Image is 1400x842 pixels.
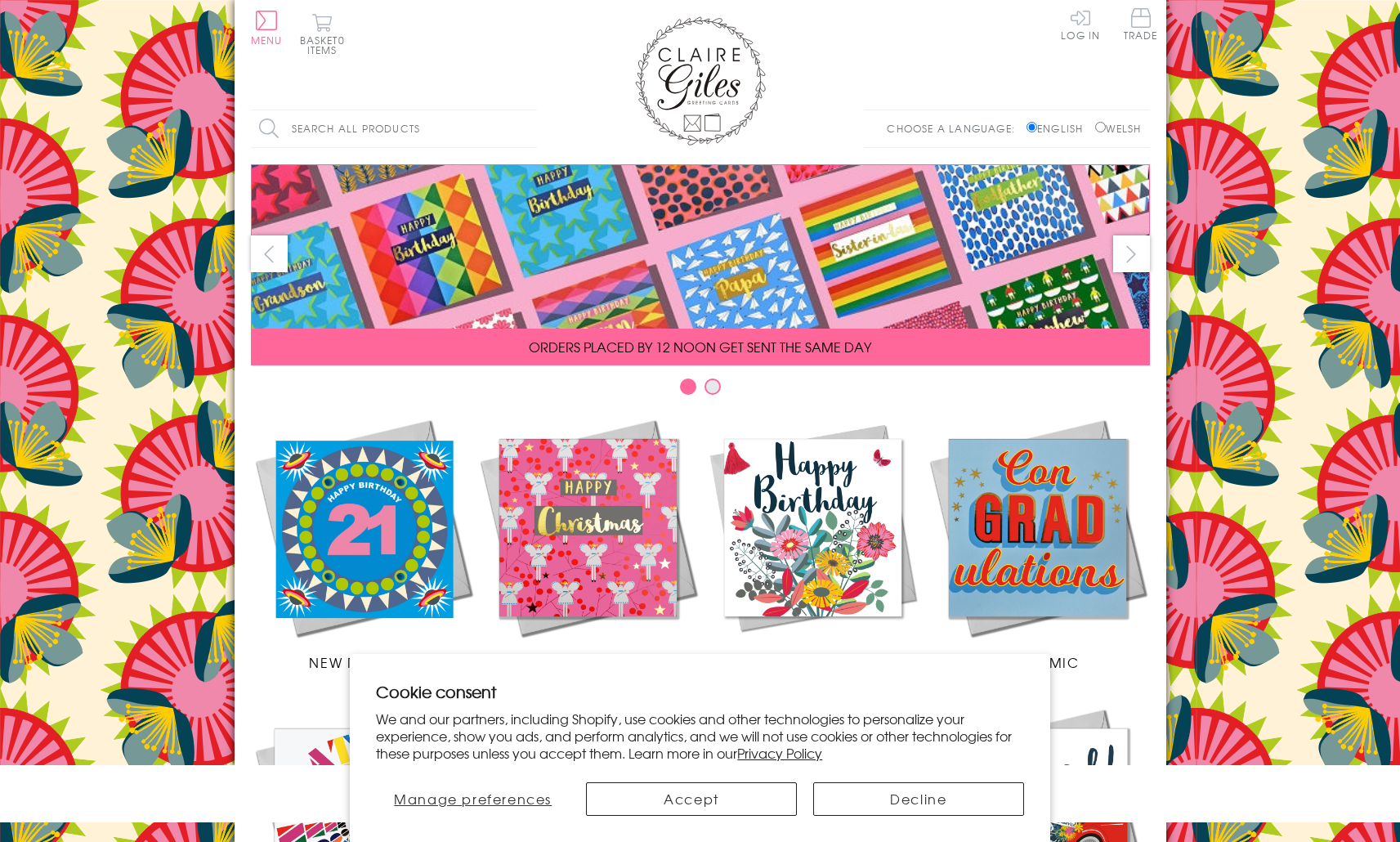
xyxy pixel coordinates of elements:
a: Birthdays [700,415,925,672]
span: Christmas [546,652,629,672]
button: Basket0 items [300,13,345,55]
button: Accept [586,782,797,816]
span: Trade [1124,8,1158,40]
label: Welsh [1095,121,1142,136]
span: Academic [995,652,1080,672]
a: Trade [1124,8,1158,43]
a: New Releases [251,415,476,672]
button: Manage preferences [376,782,570,816]
span: 0 items [307,33,345,57]
h2: Cookie consent [376,680,1024,703]
button: prev [251,235,288,272]
button: next [1113,235,1150,272]
span: ORDERS PLACED BY 12 NOON GET SENT THE SAME DAY [529,337,871,356]
input: English [1027,122,1037,132]
img: Claire Giles Greetings Cards [635,16,766,146]
a: Christmas [476,415,700,672]
button: Carousel Page 1 (Current Slide) [680,378,696,395]
input: Search [521,110,537,147]
div: Carousel Pagination [251,378,1150,403]
button: Decline [813,782,1024,816]
input: Search all products [251,110,537,147]
button: Menu [251,11,283,45]
a: Privacy Policy [737,743,822,763]
span: Menu [251,33,283,47]
p: We and our partners, including Shopify, use cookies and other technologies to personalize your ex... [376,710,1024,761]
span: Birthdays [773,652,852,672]
span: Manage preferences [394,789,552,808]
a: Academic [925,415,1150,672]
p: Choose a language: [887,121,1023,136]
label: English [1027,121,1091,136]
button: Carousel Page 2 [704,378,721,395]
span: New Releases [309,652,416,672]
a: Log In [1061,8,1100,40]
input: Welsh [1095,122,1106,132]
